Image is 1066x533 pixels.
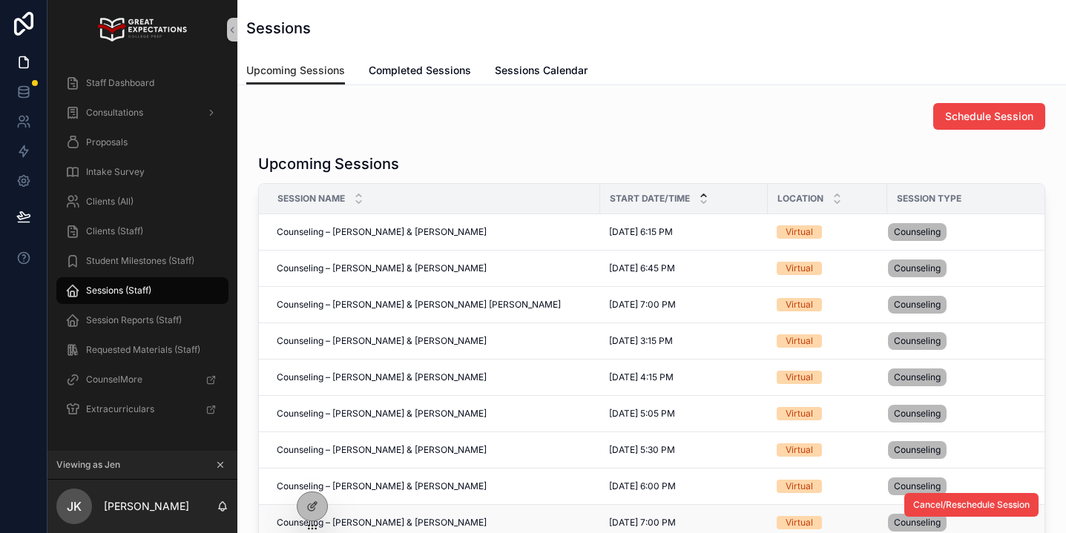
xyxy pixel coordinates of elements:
a: Sessions (Staff) [56,277,228,304]
span: Cancel/Reschedule Session [913,499,1030,511]
div: Virtual [786,334,813,348]
span: Counseling – [PERSON_NAME] & [PERSON_NAME] [PERSON_NAME] [277,299,561,311]
a: Extracurriculars [56,396,228,423]
span: Viewing as Jen [56,459,120,471]
span: Counseling [894,517,941,529]
span: Counseling [894,299,941,311]
span: Staff Dashboard [86,77,154,89]
span: Counseling [894,226,941,238]
span: [DATE] 5:30 PM [609,444,675,456]
a: Proposals [56,129,228,156]
div: Virtual [786,262,813,275]
span: [DATE] 7:00 PM [609,517,676,529]
a: Student Milestones (Staff) [56,248,228,274]
span: Sessions Calendar [495,63,588,78]
p: [PERSON_NAME] [104,499,189,514]
span: Counseling – [PERSON_NAME] & [PERSON_NAME] [277,408,487,420]
span: CounselMore [86,374,142,385]
span: Counseling – [PERSON_NAME] & [PERSON_NAME] [277,517,487,529]
a: Sessions Calendar [495,57,588,87]
span: Counseling [894,408,941,420]
div: scrollable content [47,59,237,442]
span: Start Date/Time [610,193,690,205]
a: Requested Materials (Staff) [56,337,228,363]
span: Counseling [894,335,941,347]
span: Counseling – [PERSON_NAME] & [PERSON_NAME] [277,480,487,492]
a: Upcoming Sessions [246,57,345,85]
span: Requested Materials (Staff) [86,344,200,356]
span: Upcoming Sessions [246,63,345,78]
span: Counseling [894,371,941,383]
span: [DATE] 7:00 PM [609,299,676,311]
a: Session Reports (Staff) [56,307,228,334]
span: Counseling – [PERSON_NAME] & [PERSON_NAME] [277,444,487,456]
a: Staff Dashboard [56,70,228,96]
span: JK [67,497,82,515]
span: Session Type [897,193,961,205]
a: CounselMore [56,366,228,393]
span: Counseling [894,262,941,274]
h1: Upcoming Sessions [258,153,399,174]
span: Session Name [277,193,345,205]
span: Counseling – [PERSON_NAME] & [PERSON_NAME] [277,371,487,383]
span: [DATE] 6:45 PM [609,262,675,274]
span: Intake Survey [86,166,145,178]
span: [DATE] 6:00 PM [609,480,676,492]
span: Extracurriculars [86,403,154,415]
span: Session Reports (Staff) [86,314,182,326]
span: [DATE] 3:15 PM [609,335,673,347]
span: Clients (All) [86,196,134,208]
span: Counseling [894,480,941,492]
span: Location [777,193,823,205]
div: Virtual [786,298,813,311]
span: Counseling – [PERSON_NAME] & [PERSON_NAME] [277,226,487,238]
button: Schedule Session [933,103,1045,130]
div: Virtual [786,480,813,493]
div: Virtual [786,225,813,239]
span: Schedule Session [945,109,1033,124]
span: Sessions (Staff) [86,285,151,297]
a: Completed Sessions [369,57,471,87]
div: Virtual [786,407,813,420]
img: App logo [98,18,186,42]
span: Counseling [894,444,941,456]
span: Clients (Staff) [86,225,143,237]
a: Clients (Staff) [56,218,228,245]
a: Clients (All) [56,188,228,215]
a: Consultations [56,99,228,126]
span: [DATE] 4:15 PM [609,371,674,383]
button: Cancel/Reschedule Session [904,493,1039,517]
span: Counseling – [PERSON_NAME] & [PERSON_NAME] [277,262,487,274]
span: Completed Sessions [369,63,471,78]
span: Student Milestones (Staff) [86,255,194,267]
h1: Sessions [246,18,311,39]
a: Intake Survey [56,159,228,185]
div: Virtual [786,516,813,529]
div: Virtual [786,371,813,384]
span: Proposals [86,136,128,148]
span: Consultations [86,107,143,119]
span: Counseling – [PERSON_NAME] & [PERSON_NAME] [277,335,487,347]
div: Virtual [786,443,813,457]
span: [DATE] 6:15 PM [609,226,673,238]
span: [DATE] 5:05 PM [609,408,675,420]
